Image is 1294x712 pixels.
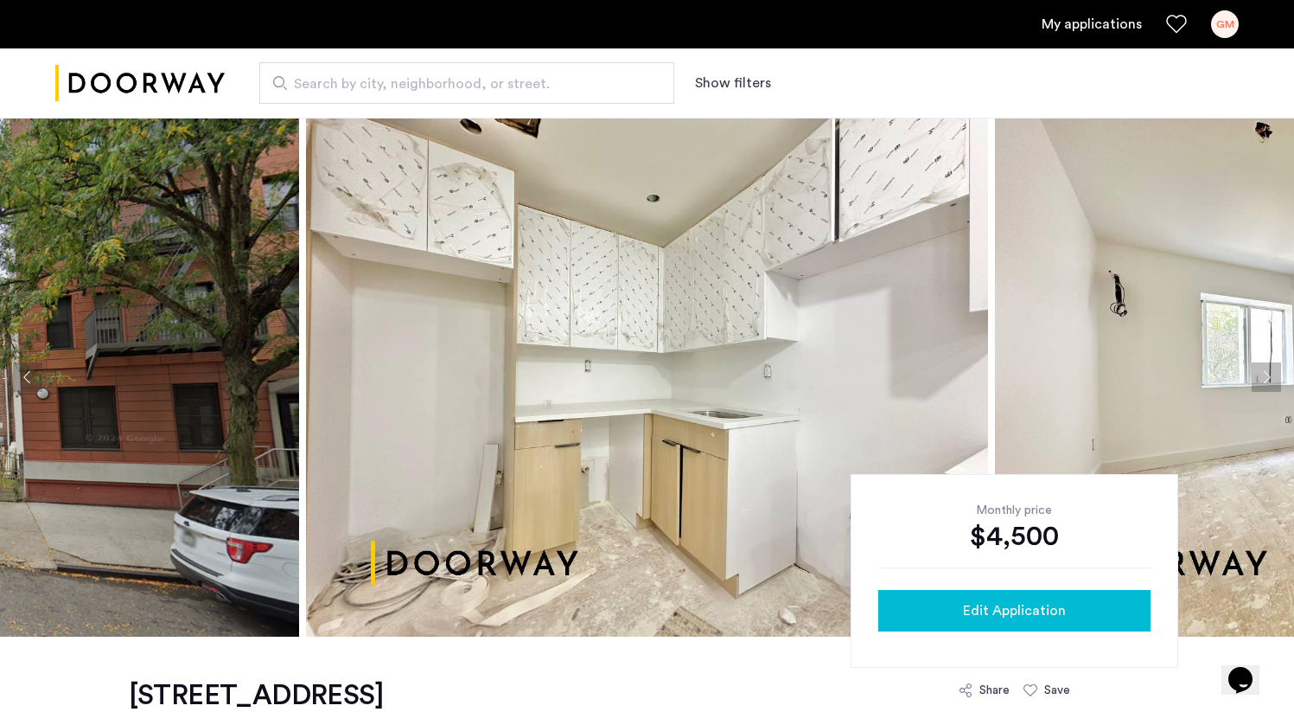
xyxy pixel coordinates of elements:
div: Save [1044,682,1070,699]
a: My application [1042,14,1142,35]
button: Next apartment [1252,362,1281,392]
img: apartment [306,118,988,637]
input: Apartment Search [259,62,674,104]
iframe: chat widget [1221,643,1277,695]
span: Search by city, neighborhood, or street. [294,74,626,94]
div: Share [979,682,1010,699]
div: GM [1211,10,1239,38]
div: Monthly price [878,502,1151,519]
img: logo [55,51,225,116]
button: Previous apartment [13,362,42,392]
span: Edit Application [963,600,1066,621]
div: $4,500 [878,519,1151,554]
button: button [878,590,1151,632]
button: Show or hide filters [695,73,771,93]
a: Cazamio logo [55,51,225,116]
a: Favorites [1166,14,1187,35]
